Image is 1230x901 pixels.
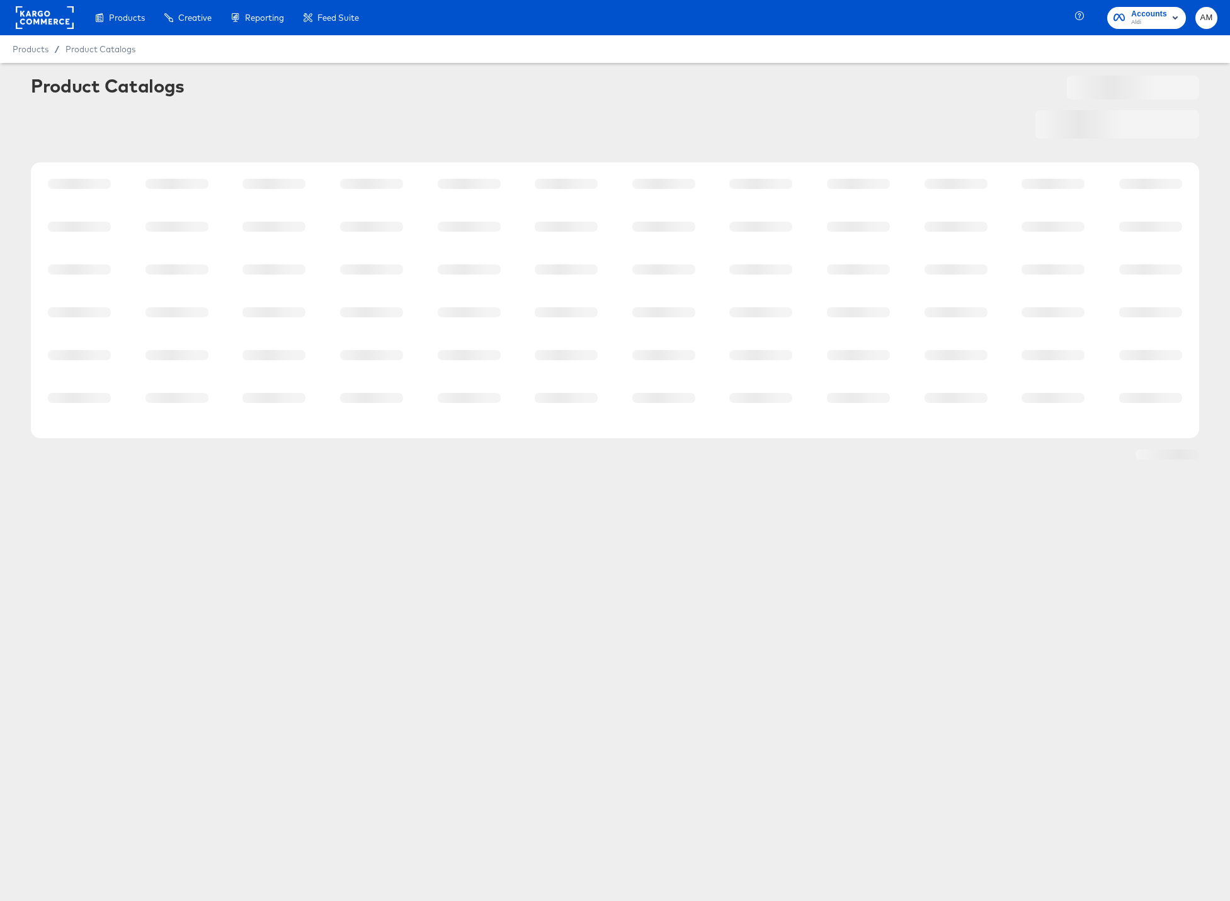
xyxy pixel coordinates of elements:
[1131,18,1167,28] span: Aldi
[48,44,65,54] span: /
[13,44,48,54] span: Products
[31,76,185,96] div: Product Catalogs
[245,13,284,23] span: Reporting
[65,44,135,54] a: Product Catalogs
[178,13,212,23] span: Creative
[109,13,145,23] span: Products
[317,13,359,23] span: Feed Suite
[1107,7,1186,29] button: AccountsAldi
[1200,11,1212,25] span: AM
[1195,7,1217,29] button: AM
[1131,8,1167,21] span: Accounts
